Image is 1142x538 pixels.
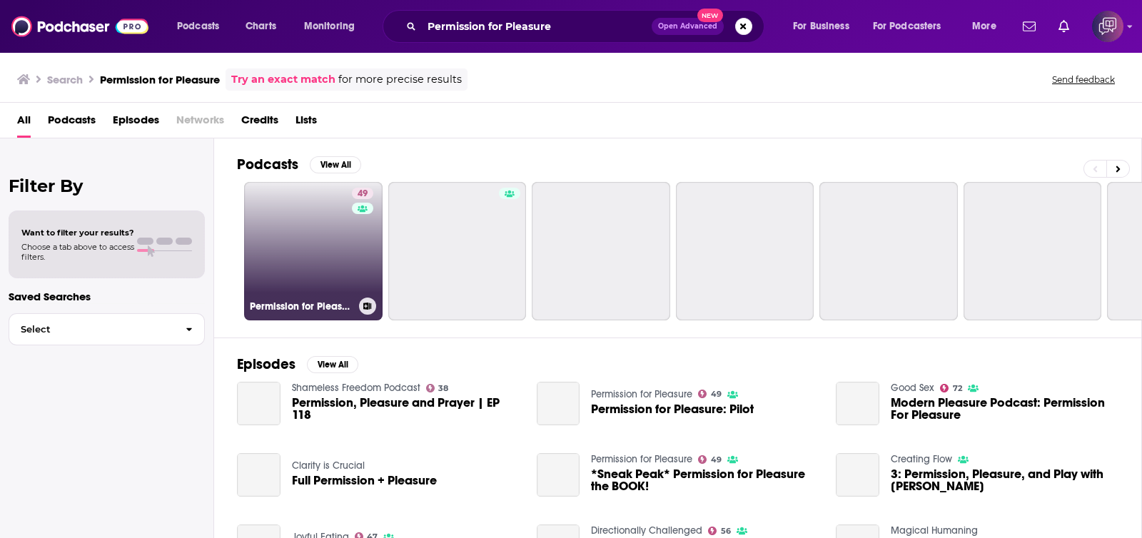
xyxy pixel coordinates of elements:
[783,15,867,38] button: open menu
[962,15,1014,38] button: open menu
[241,108,278,138] a: Credits
[9,290,205,303] p: Saved Searches
[167,15,238,38] button: open menu
[873,16,941,36] span: For Podcasters
[891,468,1118,492] a: 3: Permission, Pleasure, and Play with Jen Bugajsky
[47,73,83,86] h3: Search
[1092,11,1123,42] button: Show profile menu
[422,15,652,38] input: Search podcasts, credits, & more...
[292,397,520,421] a: Permission, Pleasure and Prayer | EP 118
[244,182,383,320] a: 49Permission for Pleasure
[697,9,723,22] span: New
[236,15,285,38] a: Charts
[250,300,353,313] h3: Permission for Pleasure
[1092,11,1123,42] img: User Profile
[591,403,754,415] a: Permission for Pleasure: Pilot
[237,156,298,173] h2: Podcasts
[711,391,722,397] span: 49
[891,524,978,537] a: Magical Humaning
[1053,14,1075,39] a: Show notifications dropdown
[21,242,134,262] span: Choose a tab above to access filters.
[307,356,358,373] button: View All
[231,71,335,88] a: Try an exact match
[1092,11,1123,42] span: Logged in as corioliscompany
[292,382,420,394] a: Shameless Freedom Podcast
[658,23,717,30] span: Open Advanced
[113,108,159,138] a: Episodes
[953,385,962,392] span: 72
[292,474,437,487] a: Full Permission + Pleasure
[237,355,358,373] a: EpisodesView All
[48,108,96,138] a: Podcasts
[352,188,373,199] a: 49
[358,187,368,201] span: 49
[304,16,355,36] span: Monitoring
[176,108,224,138] span: Networks
[891,468,1118,492] span: 3: Permission, Pleasure, and Play with [PERSON_NAME]
[21,228,134,238] span: Want to filter your results?
[1017,14,1041,39] a: Show notifications dropdown
[591,453,692,465] a: Permission for Pleasure
[591,388,692,400] a: Permission for Pleasure
[537,453,580,497] a: *Sneak Peak* Permission for Pleasure the BOOK!
[1048,73,1119,86] button: Send feedback
[9,325,174,334] span: Select
[11,13,148,40] img: Podchaser - Follow, Share and Rate Podcasts
[591,524,702,537] a: Directionally Challenged
[310,156,361,173] button: View All
[396,10,778,43] div: Search podcasts, credits, & more...
[237,355,295,373] h2: Episodes
[721,528,731,534] span: 56
[237,382,281,425] a: Permission, Pleasure and Prayer | EP 118
[836,382,879,425] a: Modern Pleasure Podcast: Permission For Pleasure
[338,71,462,88] span: for more precise results
[711,457,722,463] span: 49
[9,313,205,345] button: Select
[246,16,276,36] span: Charts
[652,18,724,35] button: Open AdvancedNew
[891,397,1118,421] a: Modern Pleasure Podcast: Permission For Pleasure
[591,468,819,492] a: *Sneak Peak* Permission for Pleasure the BOOK!
[698,455,722,464] a: 49
[891,453,952,465] a: Creating Flow
[972,16,996,36] span: More
[793,16,849,36] span: For Business
[426,384,449,392] a: 38
[237,453,281,497] a: Full Permission + Pleasure
[708,527,731,535] a: 56
[177,16,219,36] span: Podcasts
[438,385,448,392] span: 38
[237,156,361,173] a: PodcastsView All
[292,460,365,472] a: Clarity is Crucial
[864,15,962,38] button: open menu
[537,382,580,425] a: Permission for Pleasure: Pilot
[100,73,220,86] h3: Permission for Pleasure
[836,453,879,497] a: 3: Permission, Pleasure, and Play with Jen Bugajsky
[294,15,373,38] button: open menu
[295,108,317,138] a: Lists
[17,108,31,138] a: All
[698,390,722,398] a: 49
[940,384,962,392] a: 72
[891,382,934,394] a: Good Sex
[9,176,205,196] h2: Filter By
